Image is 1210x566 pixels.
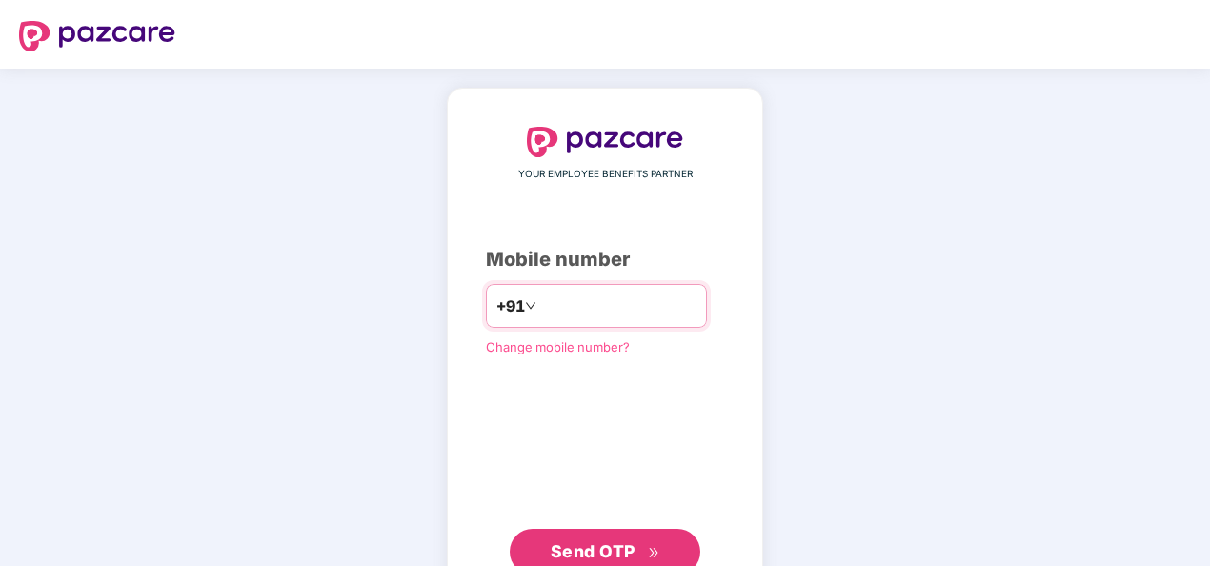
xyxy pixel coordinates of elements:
span: down [525,300,536,312]
span: Send OTP [551,541,635,561]
span: double-right [648,547,660,559]
div: Mobile number [486,245,724,274]
span: YOUR EMPLOYEE BENEFITS PARTNER [518,167,693,182]
span: +91 [496,294,525,318]
a: Change mobile number? [486,339,630,354]
img: logo [19,21,175,51]
img: logo [527,127,683,157]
